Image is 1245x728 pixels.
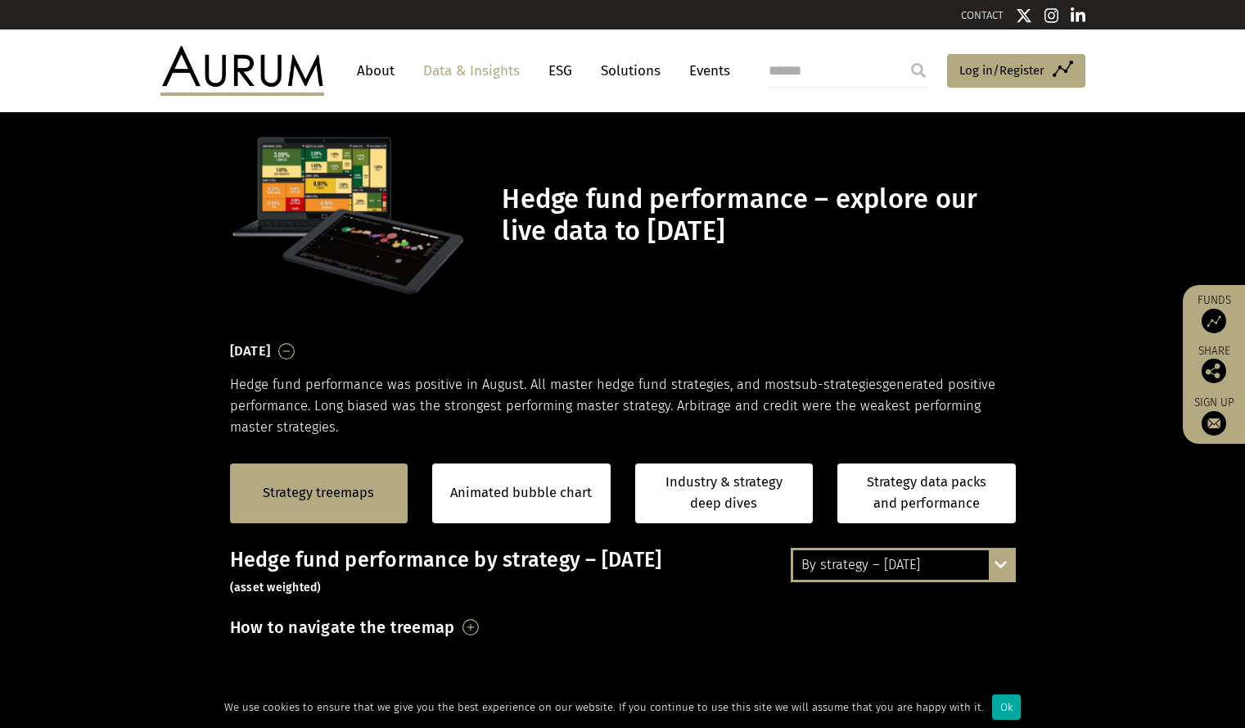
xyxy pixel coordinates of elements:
[230,613,455,641] h3: How to navigate the treemap
[502,183,1011,247] h1: Hedge fund performance – explore our live data to [DATE]
[349,56,403,86] a: About
[415,56,528,86] a: Data & Insights
[593,56,669,86] a: Solutions
[992,694,1021,720] div: Ok
[902,54,935,87] input: Submit
[450,482,592,504] a: Animated bubble chart
[1191,396,1237,436] a: Sign up
[1202,411,1226,436] img: Sign up to our newsletter
[263,482,374,504] a: Strategy treemaps
[837,463,1016,523] a: Strategy data packs and performance
[230,548,1016,597] h3: Hedge fund performance by strategy – [DATE]
[1191,293,1237,333] a: Funds
[795,377,882,392] span: sub-strategies
[540,56,580,86] a: ESG
[230,581,322,595] small: (asset weighted)
[230,374,1016,439] p: Hedge fund performance was positive in August. All master hedge fund strategies, and most generat...
[961,9,1004,21] a: CONTACT
[230,339,271,364] h3: [DATE]
[1016,7,1032,24] img: Twitter icon
[959,61,1044,80] span: Log in/Register
[1202,309,1226,333] img: Access Funds
[635,463,814,523] a: Industry & strategy deep dives
[1202,359,1226,383] img: Share this post
[160,46,324,95] img: Aurum
[681,56,730,86] a: Events
[793,550,1013,580] div: By strategy – [DATE]
[1071,7,1085,24] img: Linkedin icon
[947,54,1085,88] a: Log in/Register
[1044,7,1059,24] img: Instagram icon
[1191,346,1237,383] div: Share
